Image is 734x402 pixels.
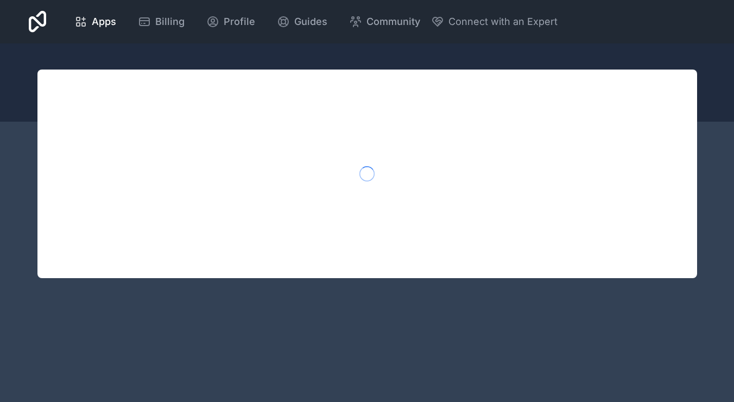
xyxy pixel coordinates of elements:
span: Guides [294,14,327,29]
button: Connect with an Expert [431,14,558,29]
span: Community [366,14,420,29]
a: Guides [268,10,336,34]
a: Apps [66,10,125,34]
span: Apps [92,14,116,29]
a: Profile [198,10,264,34]
a: Billing [129,10,193,34]
span: Connect with an Expert [448,14,558,29]
span: Profile [224,14,255,29]
a: Community [340,10,429,34]
span: Billing [155,14,185,29]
